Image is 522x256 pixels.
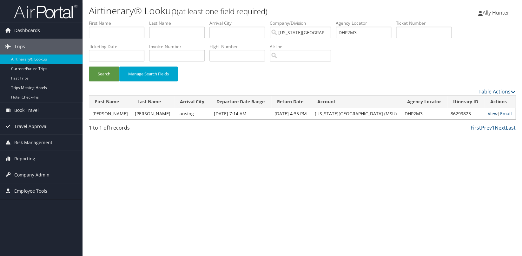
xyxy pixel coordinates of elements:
[312,108,401,119] td: [US_STATE][GEOGRAPHIC_DATA] (MSU)
[89,20,149,26] label: First Name
[89,108,132,119] td: [PERSON_NAME]
[14,167,50,183] span: Company Admin
[481,124,492,131] a: Prev
[174,108,211,119] td: Lansing
[174,96,211,108] th: Arrival City: activate to sort column ascending
[492,124,495,131] a: 1
[506,124,516,131] a: Last
[396,20,456,26] label: Ticket Number
[471,124,481,131] a: First
[312,96,401,108] th: Account: activate to sort column ascending
[89,67,119,81] button: Search
[89,96,132,108] th: First Name: activate to sort column descending
[177,6,268,16] small: (at least one field required)
[14,183,47,199] span: Employee Tools
[478,3,516,22] a: Ally Hunter
[89,43,149,50] label: Ticketing Date
[447,108,485,119] td: 86299823
[484,96,515,108] th: Actions
[149,20,209,26] label: Last Name
[336,20,396,26] label: Agency Locator
[209,20,270,26] label: Arrival City
[89,4,373,17] h1: Airtinerary® Lookup
[14,102,39,118] span: Book Travel
[271,108,312,119] td: [DATE] 4:35 PM
[447,96,485,108] th: Itinerary ID: activate to sort column ascending
[14,4,77,19] img: airportal-logo.png
[14,151,35,167] span: Reporting
[484,108,515,119] td: |
[119,67,178,81] button: Manage Search Fields
[495,124,506,131] a: Next
[209,43,270,50] label: Flight Number
[487,111,497,117] a: View
[14,22,40,38] span: Dashboards
[270,43,336,50] label: Airline
[483,9,509,16] span: Ally Hunter
[401,96,447,108] th: Agency Locator: activate to sort column ascending
[14,39,25,54] span: Trips
[500,111,512,117] a: Email
[401,108,447,119] td: DHP2M3
[149,43,209,50] label: Invoice Number
[132,96,174,108] th: Last Name: activate to sort column ascending
[479,88,516,95] a: Table Actions
[211,108,271,119] td: [DATE] 7:14 AM
[14,118,48,134] span: Travel Approval
[108,124,111,131] span: 1
[270,20,336,26] label: Company/Division
[14,135,52,150] span: Risk Management
[211,96,271,108] th: Departure Date Range: activate to sort column ascending
[89,124,188,135] div: 1 to 1 of records
[271,96,312,108] th: Return Date: activate to sort column ascending
[132,108,174,119] td: [PERSON_NAME]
